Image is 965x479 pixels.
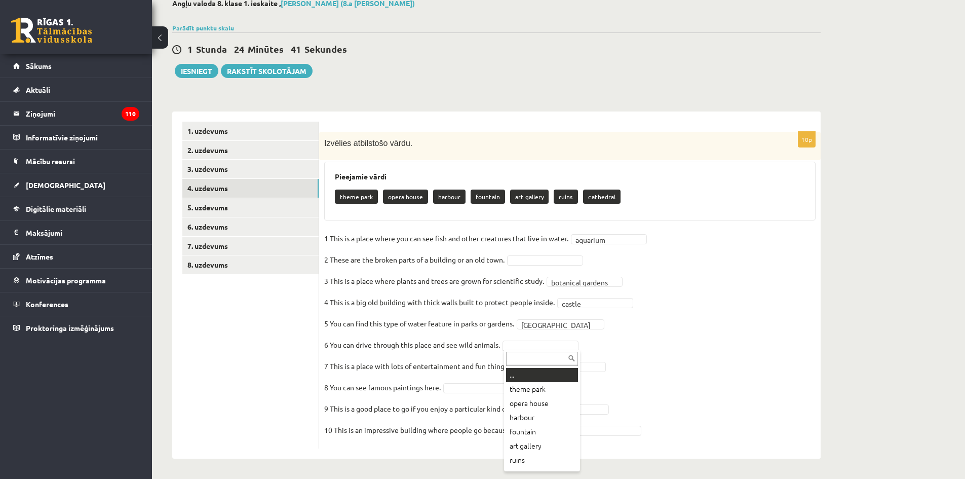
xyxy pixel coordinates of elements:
div: ruins [506,453,578,467]
div: opera house [506,396,578,411]
div: fountain [506,425,578,439]
div: harbour [506,411,578,425]
div: theme park [506,382,578,396]
div: ... [506,368,578,382]
div: art gallery [506,439,578,453]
